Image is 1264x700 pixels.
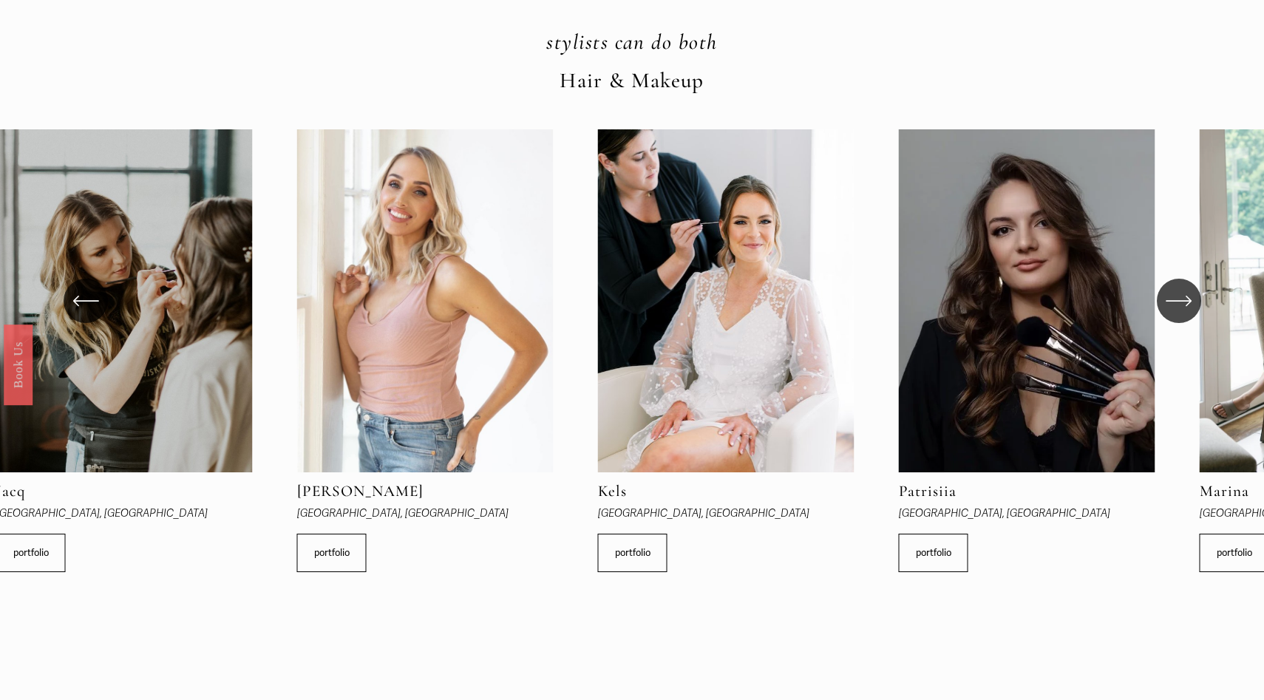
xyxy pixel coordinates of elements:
p: Hair & Makeup [38,61,1226,100]
a: portfolio [899,534,968,572]
a: portfolio [297,534,367,572]
a: portfolio [598,534,667,572]
button: Next [1157,279,1201,323]
em: stylists can do both [546,29,717,55]
a: Book Us [4,324,33,404]
button: Previous [64,279,108,323]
